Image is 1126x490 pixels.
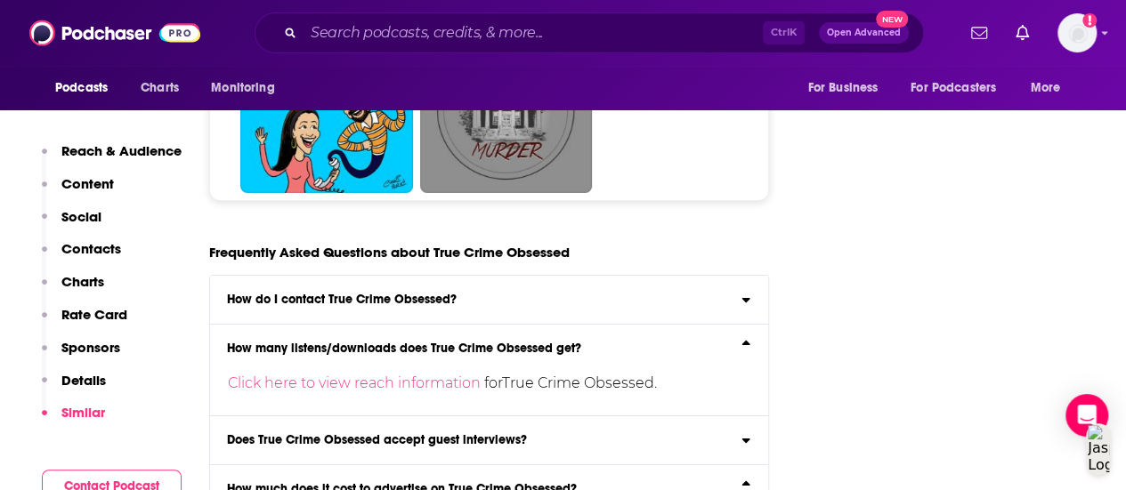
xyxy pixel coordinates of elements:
button: open menu [43,71,131,105]
input: Search podcasts, credits, & more... [304,19,763,47]
button: Charts [42,273,104,306]
h3: Does True Crime Obsessed accept guest interviews? [227,434,527,446]
button: open menu [795,71,900,105]
h3: How do I contact True Crime Obsessed? [227,293,457,306]
span: More [1031,76,1061,100]
p: Contacts [61,240,121,257]
button: Similar [42,404,105,437]
button: Show profile menu [1057,13,1097,52]
p: Content [61,175,114,192]
button: open menu [1018,71,1083,105]
p: Rate Card [61,306,127,323]
span: Ctrl K [763,21,805,44]
p: Charts [61,273,104,290]
div: Search podcasts, credits, & more... [255,12,924,53]
span: Open Advanced [827,28,901,37]
button: Sponsors [42,339,120,372]
p: for True Crime Obsessed . [228,369,740,398]
button: Contacts [42,240,121,273]
button: Open AdvancedNew [819,22,909,44]
span: Monitoring [211,76,274,100]
span: For Business [807,76,878,100]
p: Social [61,208,101,225]
button: Content [42,175,114,208]
button: Rate Card [42,306,127,339]
button: open menu [899,71,1022,105]
span: For Podcasters [911,76,996,100]
div: Open Intercom Messenger [1065,394,1108,437]
p: Details [61,372,106,389]
h3: How many listens/downloads does True Crime Obsessed get? [227,342,581,355]
a: Click here to view reach information [228,374,484,391]
p: Reach & Audience [61,142,182,159]
span: Logged in as RebRoz5 [1057,13,1097,52]
button: Reach & Audience [42,142,182,175]
img: User Profile [1057,13,1097,52]
span: Charts [141,76,179,100]
span: New [876,11,908,28]
span: Podcasts [55,76,108,100]
h3: Frequently Asked Questions about True Crime Obsessed [209,244,570,261]
a: Show notifications dropdown [1009,18,1036,48]
a: Show notifications dropdown [964,18,994,48]
img: Podchaser - Follow, Share and Rate Podcasts [29,16,200,50]
button: open menu [198,71,297,105]
p: Sponsors [61,339,120,356]
button: Details [42,372,106,405]
p: Similar [61,404,105,421]
a: Charts [129,71,190,105]
svg: Add a profile image [1082,13,1097,28]
button: Social [42,208,101,241]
